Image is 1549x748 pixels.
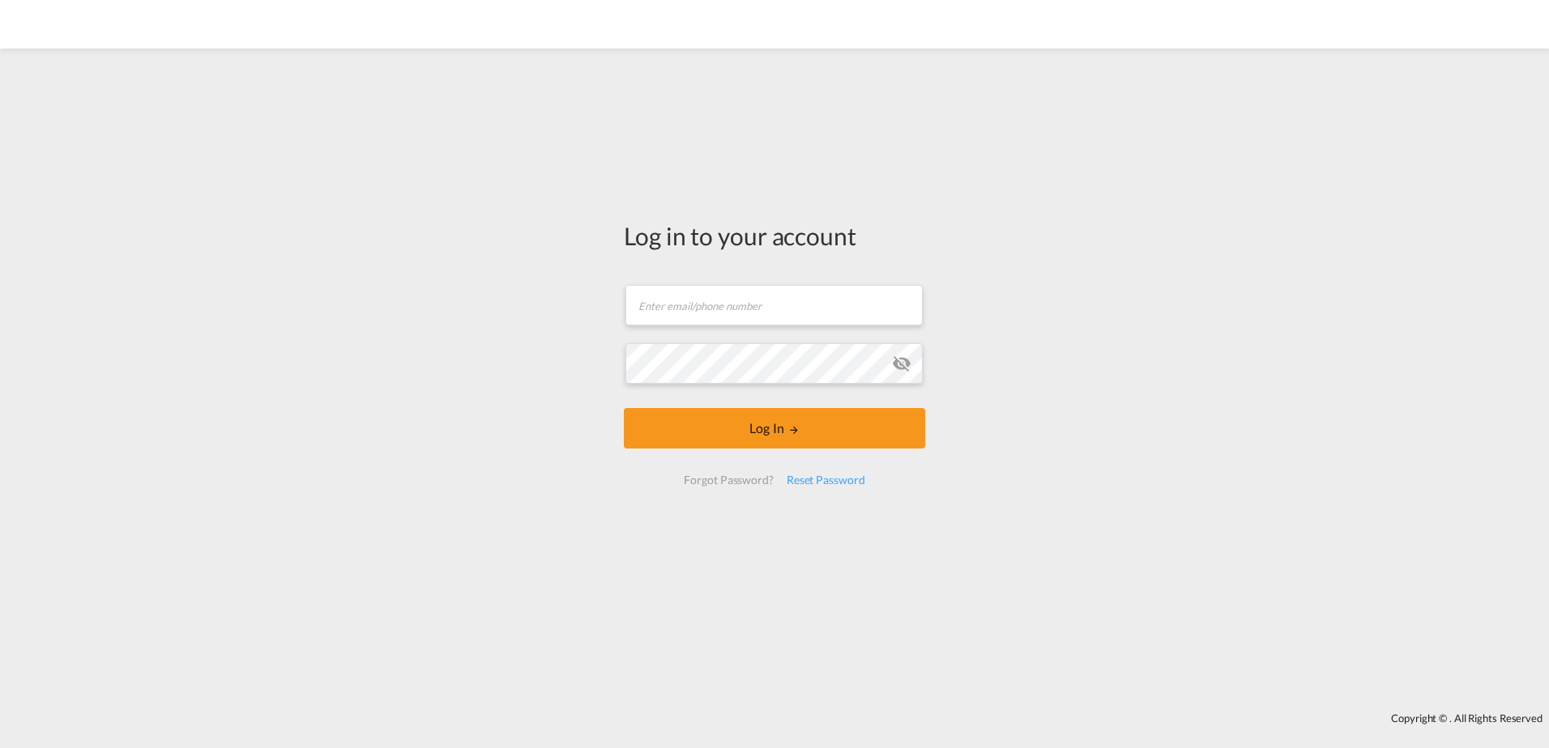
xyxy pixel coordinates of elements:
div: Reset Password [780,465,872,495]
input: Enter email/phone number [625,285,923,325]
button: LOGIN [624,408,925,448]
md-icon: icon-eye-off [892,354,911,373]
div: Forgot Password? [677,465,779,495]
div: Log in to your account [624,219,925,253]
